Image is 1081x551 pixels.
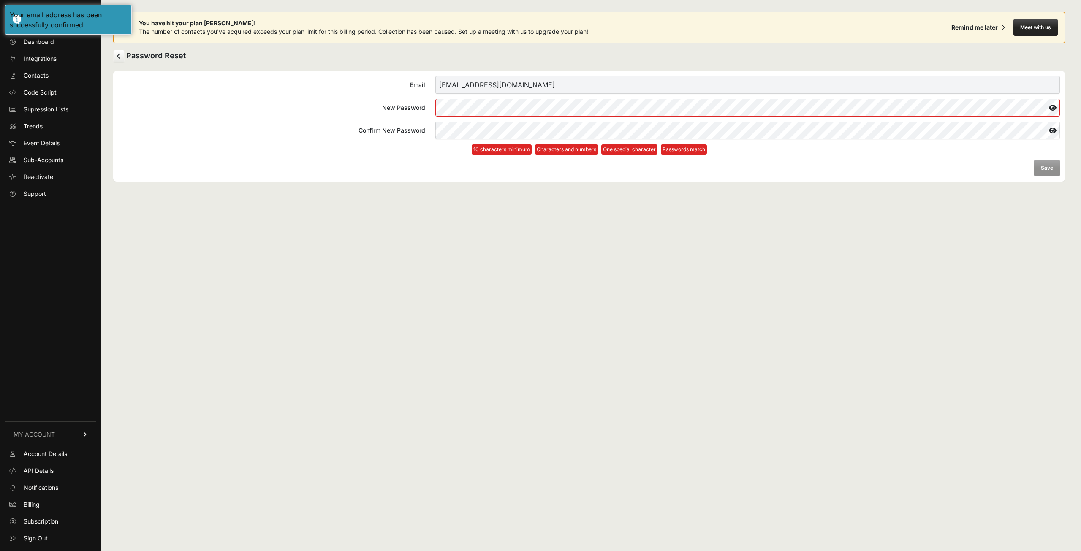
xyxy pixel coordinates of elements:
[118,103,425,112] div: New Password
[1013,19,1058,36] button: Meet with us
[661,144,707,155] li: Passwords match
[435,76,1060,94] input: Email
[5,464,96,478] a: API Details
[24,173,53,181] span: Reactivate
[139,28,588,35] span: The number of contacts you've acquired exceeds your plan limit for this billing period. Collectio...
[5,447,96,461] a: Account Details
[10,10,127,30] div: Your email address has been successfully confirmed.
[951,23,998,32] div: Remind me later
[24,71,49,80] span: Contacts
[14,430,55,439] span: MY ACCOUNT
[24,156,63,164] span: Sub-Accounts
[5,498,96,511] a: Billing
[118,126,425,135] div: Confirm New Password
[5,421,96,447] a: MY ACCOUNT
[24,38,54,46] span: Dashboard
[472,144,532,155] li: 10 characters minimum
[24,500,40,509] span: Billing
[5,153,96,167] a: Sub-Accounts
[24,534,48,543] span: Sign Out
[24,122,43,130] span: Trends
[139,19,588,27] span: You have hit your plan [PERSON_NAME]!
[5,35,96,49] a: Dashboard
[435,122,1060,139] input: Confirm New Password
[535,144,598,155] li: Characters and numbers
[5,515,96,528] a: Subscription
[24,483,58,492] span: Notifications
[5,86,96,99] a: Code Script
[5,187,96,201] a: Support
[24,517,58,526] span: Subscription
[24,88,57,97] span: Code Script
[948,20,1008,35] button: Remind me later
[118,81,425,89] div: Email
[24,139,60,147] span: Event Details
[5,52,96,65] a: Integrations
[24,54,57,63] span: Integrations
[5,103,96,116] a: Supression Lists
[435,99,1060,117] input: New Password
[24,467,54,475] span: API Details
[24,190,46,198] span: Support
[5,481,96,494] a: Notifications
[601,144,657,155] li: One special character
[5,119,96,133] a: Trends
[5,170,96,184] a: Reactivate
[5,69,96,82] a: Contacts
[24,105,68,114] span: Supression Lists
[113,50,1065,62] h2: Password Reset
[24,450,67,458] span: Account Details
[5,532,96,545] a: Sign Out
[5,136,96,150] a: Event Details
